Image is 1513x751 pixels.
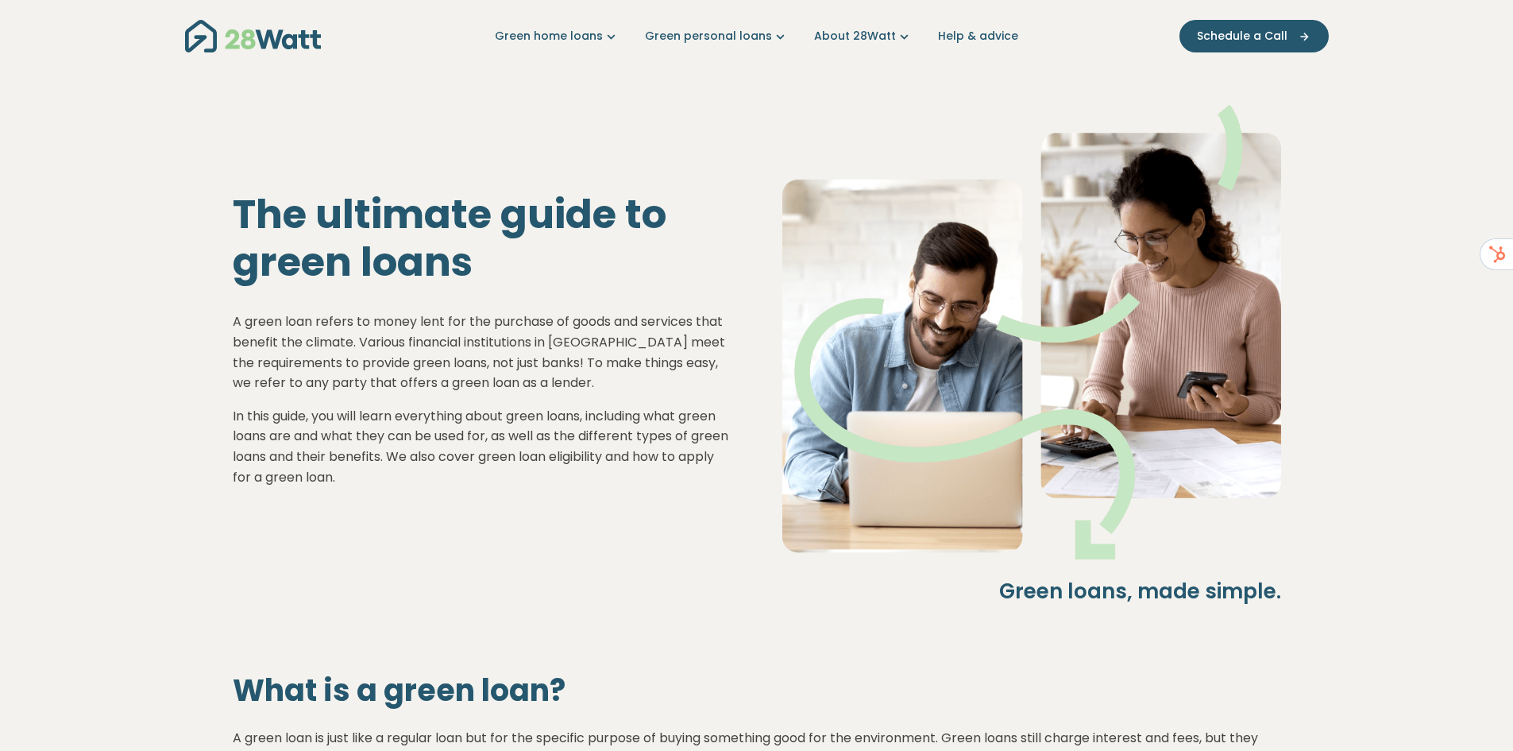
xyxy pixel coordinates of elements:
[782,579,1281,606] h4: Green loans, made simple.
[1434,675,1513,751] iframe: Chat Widget
[814,28,913,45] a: About 28Watt
[645,28,789,45] a: Green personal loans
[233,312,731,393] p: A green loan refers to money lent for the purchase of goods and services that benefit the climate...
[233,191,731,286] h1: The ultimate guide to green loans
[1197,28,1287,45] span: Schedule a Call
[1179,20,1329,52] button: Schedule a Call
[185,16,1329,56] nav: Main navigation
[495,28,619,45] a: Green home loans
[233,406,731,487] p: In this guide, you will learn everything about green loans, including what green loans are and wh...
[185,20,321,52] img: 28Watt
[233,672,1281,709] h2: What is a green loan?
[938,28,1018,45] a: Help & advice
